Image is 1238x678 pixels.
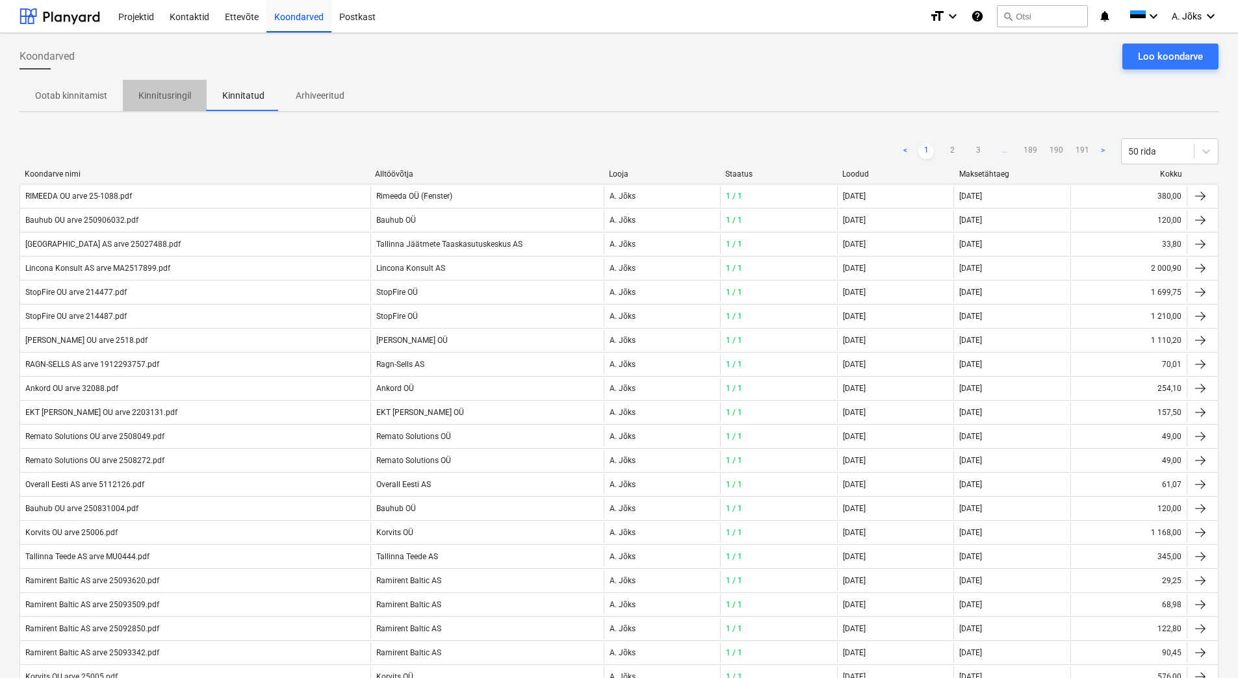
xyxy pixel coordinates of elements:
div: [DATE] [843,216,866,225]
div: 49,00 [1162,432,1181,441]
div: Korvits OÜ [370,522,604,543]
span: 1 / 1 [726,456,742,465]
div: EKT [PERSON_NAME] OU arve 2203131.pdf [25,408,177,417]
span: search [1003,11,1013,21]
div: [DATE] [953,282,1070,303]
div: Staatus [725,169,832,179]
div: Remato Solutions OÜ [370,450,604,471]
div: [DATE] [953,570,1070,591]
span: 1 / 1 [726,384,742,393]
div: A. Jõks [604,354,721,375]
div: A. Jõks [604,474,721,495]
p: Kinnitatud [222,89,264,103]
div: [DATE] [843,336,866,345]
span: 1 / 1 [726,432,742,441]
div: Ankord OÜ [370,378,604,399]
a: Next page [1095,144,1111,159]
div: [DATE] [843,360,866,369]
i: notifications [1098,8,1111,24]
div: 254,10 [1157,384,1181,393]
div: Loo koondarve [1138,48,1203,65]
a: Previous page [897,144,913,159]
div: [DATE] [953,234,1070,255]
div: Bauhub OU arve 250831004.pdf [25,504,138,513]
span: 1 / 1 [726,624,742,633]
div: Ramirent Baltic AS [370,618,604,639]
span: Koondarved [19,49,75,64]
div: Remato Solutions OÜ [370,426,604,447]
div: [DATE] [843,576,866,585]
span: 1 / 1 [726,528,742,537]
p: Ootab kinnitamist [35,89,107,103]
a: Page 3 [970,144,986,159]
div: A. Jõks [604,450,721,471]
div: [DATE] [843,648,866,657]
div: A. Jõks [604,306,721,327]
a: Page 190 [1048,144,1064,159]
div: A. Jõks [604,570,721,591]
div: 1 699,75 [1151,288,1181,297]
div: A. Jõks [604,546,721,567]
i: Abikeskus [971,8,984,24]
div: Overall Eesti AS arve 5112126.pdf [25,480,144,489]
iframe: Chat Widget [1173,616,1238,678]
div: 70,01 [1162,360,1181,369]
div: 2 000,90 [1151,264,1181,273]
div: [DATE] [843,408,866,417]
div: 1 110,20 [1151,336,1181,345]
div: Ramirent Baltic AS arve 25093342.pdf [25,648,159,657]
div: 157,50 [1157,408,1181,417]
div: StopFire OÜ [370,306,604,327]
div: Alltöövõtja [375,169,598,179]
div: A. Jõks [604,282,721,303]
div: Koondarve nimi [25,169,365,179]
div: A. Jõks [604,210,721,231]
div: [DATE] [843,480,866,489]
i: keyboard_arrow_down [1146,8,1161,24]
div: 380,00 [1157,192,1181,201]
div: A. Jõks [604,522,721,543]
div: RIMEEDA OU arve 25-1088.pdf [25,192,132,201]
span: 1 / 1 [726,240,742,249]
div: Korvits OU arve 25006.pdf [25,528,118,537]
div: Lincona Konsult AS [370,258,604,279]
div: 1 210,00 [1151,312,1181,321]
div: Tallinna Jäätmete Taaskasutuskeskus AS [370,234,604,255]
div: A. Jõks [604,618,721,639]
div: [DATE] [953,642,1070,663]
div: [GEOGRAPHIC_DATA] AS arve 25027488.pdf [25,240,181,249]
div: Loodud [842,169,949,179]
div: StopFire OÜ [370,282,604,303]
div: [DATE] [953,186,1070,207]
div: Ramirent Baltic AS arve 25092850.pdf [25,624,159,633]
a: Page 189 [1022,144,1038,159]
span: 1 / 1 [726,552,742,561]
div: [DATE] [843,432,866,441]
div: 61,07 [1162,480,1181,489]
div: Ramirent Baltic AS arve 25093509.pdf [25,600,159,609]
div: [DATE] [953,450,1070,471]
a: Page 2 [944,144,960,159]
span: 1 / 1 [726,600,742,609]
div: [DATE] [953,306,1070,327]
div: 29,25 [1162,576,1181,585]
div: [DATE] [953,402,1070,423]
div: A. Jõks [604,594,721,615]
div: Kokku [1076,169,1182,179]
span: 1 / 1 [726,264,742,273]
div: Remato Solutions OU arve 2508272.pdf [25,456,164,465]
div: A. Jõks [604,378,721,399]
span: 1 / 1 [726,408,742,417]
div: [DATE] [843,192,866,201]
div: RAGN-SELLS AS arve 1912293757.pdf [25,360,159,369]
div: 1 168,00 [1151,528,1181,537]
a: Page 191 [1074,144,1090,159]
span: 1 / 1 [726,288,742,297]
div: [DATE] [953,618,1070,639]
button: Loo koondarve [1122,44,1219,69]
div: [DATE] [843,528,866,537]
div: [DATE] [843,312,866,321]
div: Looja [609,169,716,179]
div: Ramirent Baltic AS [370,570,604,591]
div: [DATE] [953,522,1070,543]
